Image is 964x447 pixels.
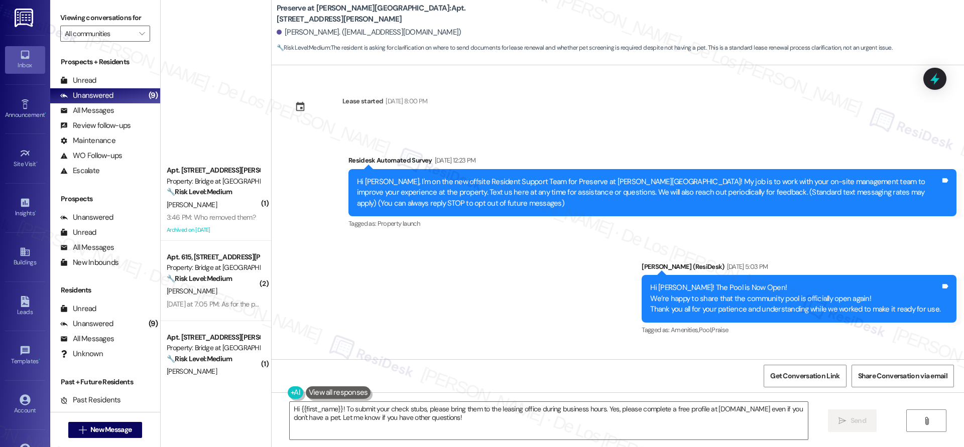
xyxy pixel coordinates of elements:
[60,227,96,238] div: Unread
[167,262,260,273] div: Property: Bridge at [GEOGRAPHIC_DATA]
[167,354,232,363] strong: 🔧 Risk Level: Medium
[5,194,45,221] a: Insights •
[923,417,930,425] i: 
[60,10,150,26] label: Viewing conversations for
[60,75,96,86] div: Unread
[5,145,45,172] a: Site Visit •
[146,316,160,332] div: (9)
[68,422,143,438] button: New Message
[5,391,45,418] a: Account
[35,208,36,215] span: •
[5,293,45,320] a: Leads
[146,88,160,103] div: (9)
[167,187,232,196] strong: 🔧 Risk Level: Medium
[60,257,118,268] div: New Inbounds
[348,216,956,231] div: Tagged as:
[383,96,427,106] div: [DATE] 8:00 PM
[90,424,132,435] span: New Message
[277,44,330,52] strong: 🔧 Risk Level: Medium
[167,300,863,309] div: [DATE] at 7:05 PM: As for the pool, it never had a closing time, only now. Some people work late ...
[60,105,114,116] div: All Messages
[60,120,131,131] div: Review follow-ups
[60,135,115,146] div: Maintenance
[167,286,217,295] span: [PERSON_NAME]
[139,30,145,38] i: 
[50,377,160,387] div: Past + Future Residents
[642,261,956,275] div: [PERSON_NAME] (ResiDesk)
[5,243,45,270] a: Buildings
[5,342,45,369] a: Templates •
[60,242,114,253] div: All Messages
[60,395,121,405] div: Past Residents
[60,334,114,344] div: All Messages
[167,332,260,343] div: Apt. [STREET_ADDRESS][PERSON_NAME]
[167,274,232,283] strong: 🔧 Risk Level: Medium
[45,110,46,117] span: •
[50,57,160,67] div: Prospects + Residents
[277,43,892,53] span: : The resident is asking for clarification on where to send documents for lease renewal and wheth...
[725,261,768,272] div: [DATE] 5:03 PM
[650,282,940,315] div: Hi [PERSON_NAME]! The Pool is Now Open! We’re happy to share that the community pool is officiall...
[5,46,45,73] a: Inbox
[277,27,461,38] div: [PERSON_NAME]. ([EMAIL_ADDRESS][DOMAIN_NAME])
[15,9,35,27] img: ResiDesk Logo
[378,219,420,228] span: Property launch
[699,326,712,334] span: Pool ,
[348,155,956,169] div: Residesk Automated Survey
[65,26,134,42] input: All communities
[838,417,846,425] i: 
[167,343,260,353] div: Property: Bridge at [GEOGRAPHIC_DATA]
[39,356,40,363] span: •
[167,165,260,176] div: Apt. [STREET_ADDRESS][PERSON_NAME]
[60,212,113,223] div: Unanswered
[60,349,103,359] div: Unknown
[851,415,866,426] span: Send
[277,3,477,25] b: Preserve at [PERSON_NAME][GEOGRAPHIC_DATA]: Apt. [STREET_ADDRESS][PERSON_NAME]
[60,166,99,176] div: Escalate
[167,252,260,262] div: Apt. 615, [STREET_ADDRESS][PERSON_NAME]
[432,155,476,166] div: [DATE] 12:23 PM
[60,304,96,314] div: Unread
[166,224,261,236] div: Archived on [DATE]
[852,365,954,387] button: Share Conversation via email
[167,200,217,209] span: [PERSON_NAME]
[50,194,160,204] div: Prospects
[60,90,113,101] div: Unanswered
[671,326,699,334] span: Amenities ,
[858,371,947,381] span: Share Conversation via email
[167,213,256,222] div: 3:46 PM: Who removed them?
[60,151,122,161] div: WO Follow-ups
[711,326,728,334] span: Praise
[290,402,808,439] textarea: Hi {{first_name}}! To submit your check stubs, please bring them to the leasing office during bus...
[167,367,217,376] span: [PERSON_NAME]
[642,323,956,337] div: Tagged as:
[828,409,877,432] button: Send
[357,177,940,209] div: Hi [PERSON_NAME], I'm on the new offsite Resident Support Team for Preserve at [PERSON_NAME][GEOG...
[764,365,846,387] button: Get Conversation Link
[36,159,38,166] span: •
[79,426,86,434] i: 
[50,285,160,295] div: Residents
[770,371,839,381] span: Get Conversation Link
[342,96,384,106] div: Lease started
[167,176,260,187] div: Property: Bridge at [GEOGRAPHIC_DATA]
[60,319,113,329] div: Unanswered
